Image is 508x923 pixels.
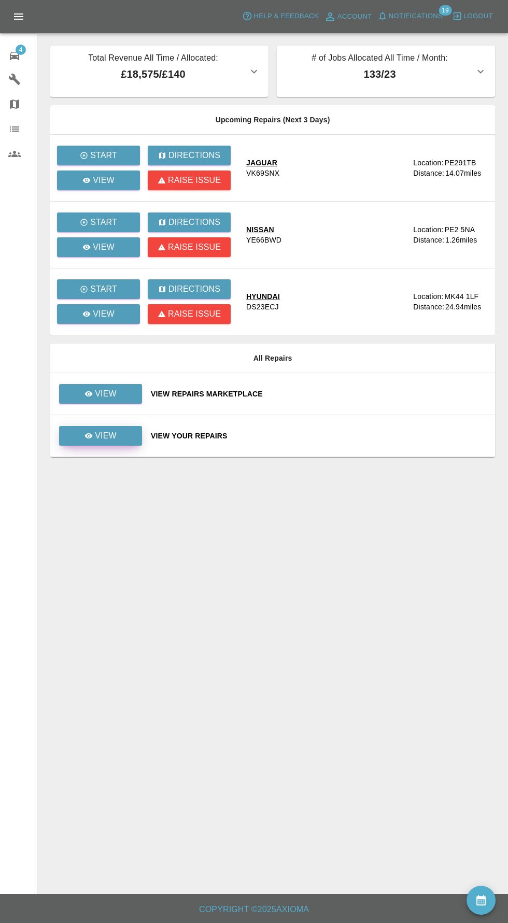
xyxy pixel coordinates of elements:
button: Total Revenue All Time / Allocated:£18,575/£140 [50,46,269,97]
span: 4 [16,45,26,55]
span: Help & Feedback [253,10,318,22]
div: MK44 1LF [444,291,478,302]
div: PE291TB [444,158,476,168]
div: HYUNDAI [246,291,280,302]
a: JAGUARVK69SNX [246,158,405,178]
p: £18,575 / £140 [59,66,248,82]
a: View [57,237,140,257]
div: YE66BWD [246,235,281,245]
button: Help & Feedback [239,8,321,24]
p: Start [90,216,117,229]
h6: Copyright © 2025 Axioma [8,902,500,917]
a: View [59,431,143,439]
p: Total Revenue All Time / Allocated: [59,52,248,66]
p: Raise issue [168,241,221,253]
div: Distance: [413,302,444,312]
button: Logout [449,8,496,24]
p: Directions [168,216,220,229]
p: View [93,241,115,253]
th: Upcoming Repairs (Next 3 Days) [50,105,495,135]
p: View [93,174,115,187]
div: DS23ECJ [246,302,279,312]
p: View [95,430,117,442]
div: 24.94 miles [445,302,487,312]
a: View [57,171,140,190]
span: 19 [439,5,451,16]
button: Open drawer [6,4,31,29]
span: Logout [463,10,493,22]
span: Notifications [389,10,443,22]
button: # of Jobs Allocated All Time / Month:133/23 [277,46,495,97]
a: Location:MK44 1LFDistance:24.94miles [413,291,487,312]
div: JAGUAR [246,158,279,168]
div: PE2 5NA [444,224,475,235]
a: View Your Repairs [151,431,487,441]
th: All Repairs [50,344,495,373]
button: Raise issue [148,237,231,257]
a: Location:PE291TBDistance:14.07miles [413,158,487,178]
p: Directions [168,149,220,162]
p: Directions [168,283,220,295]
p: Start [90,149,117,162]
div: 14.07 miles [445,168,487,178]
p: View [95,388,117,400]
a: View [59,389,143,397]
p: Raise issue [168,174,221,187]
button: Raise issue [148,304,231,324]
a: View [59,384,142,404]
button: Raise issue [148,171,231,190]
a: NISSANYE66BWD [246,224,405,245]
a: HYUNDAIDS23ECJ [246,291,405,312]
p: Start [90,283,117,295]
span: Account [337,11,372,23]
div: Distance: [413,235,444,245]
a: Location:PE2 5NADistance:1.26miles [413,224,487,245]
p: # of Jobs Allocated All Time / Month: [285,52,474,66]
button: Start [57,212,140,232]
button: availability [467,886,496,915]
div: Location: [413,158,443,168]
div: 1.26 miles [445,235,487,245]
button: Directions [148,146,231,165]
button: Notifications [375,8,445,24]
div: VK69SNX [246,168,279,178]
p: Raise issue [168,308,221,320]
a: View [57,304,140,324]
button: Directions [148,212,231,232]
button: Start [57,146,140,165]
div: Distance: [413,168,444,178]
button: Directions [148,279,231,299]
p: 133 / 23 [285,66,474,82]
a: View Repairs Marketplace [151,389,487,399]
div: Location: [413,224,443,235]
button: Start [57,279,140,299]
div: NISSAN [246,224,281,235]
div: Location: [413,291,443,302]
a: Account [321,8,375,25]
p: View [93,308,115,320]
a: View [59,426,142,446]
